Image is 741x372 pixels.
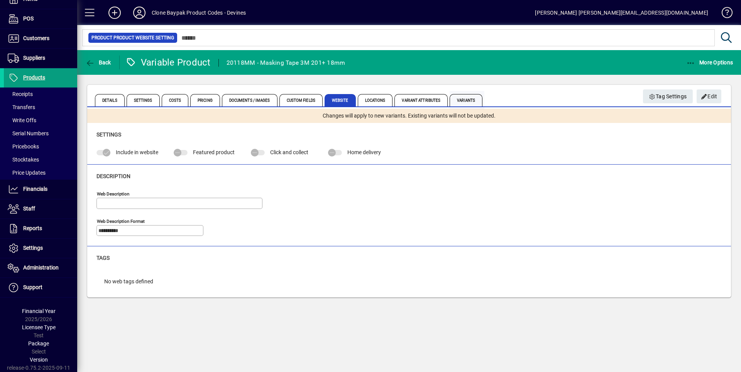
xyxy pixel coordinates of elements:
[77,56,120,69] app-page-header-button: Back
[279,94,323,106] span: Custom Fields
[23,74,45,81] span: Products
[684,56,735,69] button: More Options
[4,88,77,101] a: Receipts
[8,91,33,97] span: Receipts
[96,270,161,293] div: No web tags defined
[193,149,235,155] span: Featured product
[8,170,46,176] span: Price Updates
[4,239,77,258] a: Settings
[4,278,77,297] a: Support
[97,191,129,196] mat-label: Web Description
[28,340,49,347] span: Package
[535,7,708,19] div: [PERSON_NAME] [PERSON_NAME][EMAIL_ADDRESS][DOMAIN_NAME]
[23,245,43,251] span: Settings
[91,34,174,42] span: Product Product Website Setting
[8,143,39,150] span: Pricebooks
[8,117,36,123] span: Write Offs
[22,308,56,314] span: Financial Year
[358,94,393,106] span: Locations
[4,180,77,199] a: Financials
[116,149,158,155] span: Include in website
[686,59,733,66] span: More Options
[30,357,48,363] span: Version
[643,89,693,103] button: Tag Settings
[23,35,49,41] span: Customers
[4,127,77,140] a: Serial Numbers
[4,9,77,29] a: POS
[8,157,39,163] span: Stocktakes
[22,324,56,330] span: Licensee Type
[701,90,717,103] span: Edit
[152,7,246,19] div: Clone Baypak Product Codes - Devines
[4,199,77,219] a: Staff
[96,255,110,261] span: Tags
[127,94,160,106] span: Settings
[23,264,59,271] span: Administration
[96,131,121,138] span: Settings
[4,153,77,166] a: Stocktakes
[23,55,45,61] span: Suppliers
[23,186,47,192] span: Financials
[325,94,356,106] span: Website
[222,94,277,106] span: Documents / Images
[347,149,381,155] span: Home delivery
[83,56,113,69] button: Back
[125,56,211,69] div: Variable Product
[450,94,482,106] span: Variants
[4,29,77,48] a: Customers
[716,2,731,27] a: Knowledge Base
[96,173,130,179] span: Description
[697,89,721,103] button: Edit
[95,94,125,106] span: Details
[8,104,35,110] span: Transfers
[394,94,448,106] span: Variant Attributes
[162,94,189,106] span: Costs
[270,149,308,155] span: Click and collect
[4,101,77,114] a: Transfers
[4,219,77,238] a: Reports
[4,114,77,127] a: Write Offs
[4,140,77,153] a: Pricebooks
[323,112,496,120] span: Changes will apply to new variants. Existing variants will not be updated.
[23,205,35,212] span: Staff
[649,90,687,103] span: Tag Settings
[23,284,42,290] span: Support
[23,15,34,22] span: POS
[23,225,42,231] span: Reports
[127,6,152,20] button: Profile
[190,94,220,106] span: Pricing
[4,258,77,278] a: Administration
[227,57,345,69] div: 20118MM - Masking Tape 3M 201+ 18mm
[8,130,49,136] span: Serial Numbers
[85,59,111,66] span: Back
[4,166,77,179] a: Price Updates
[4,49,77,68] a: Suppliers
[97,218,145,224] mat-label: Web Description Format
[102,6,127,20] button: Add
